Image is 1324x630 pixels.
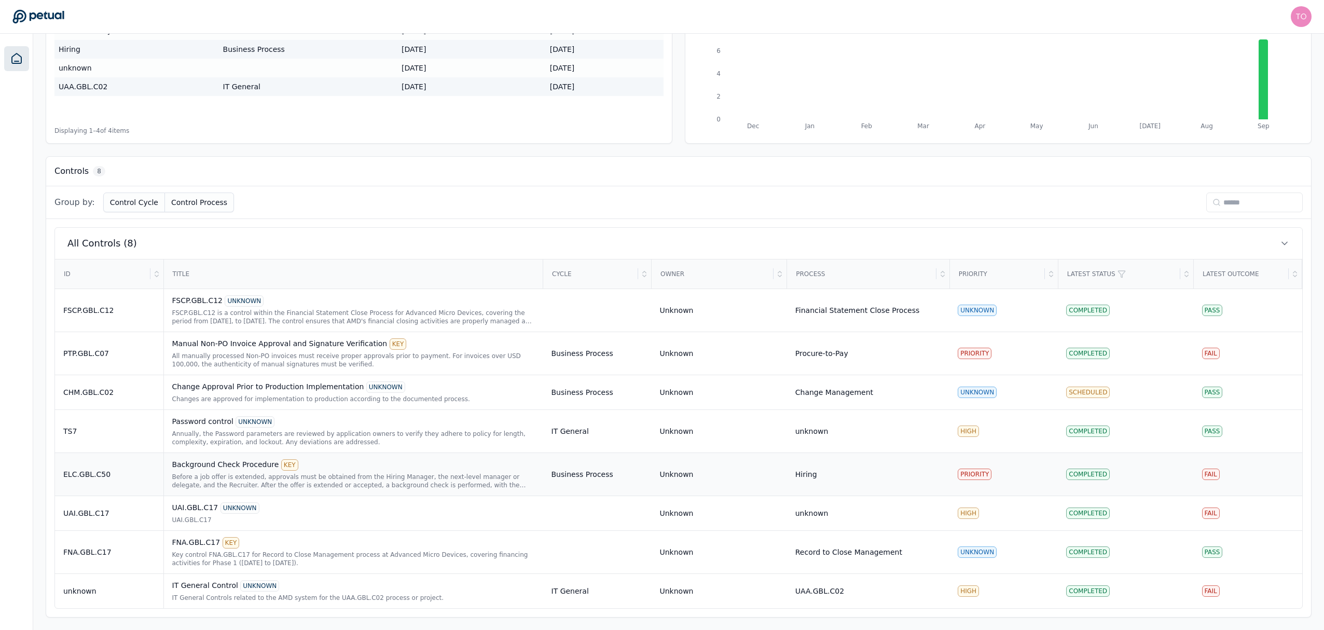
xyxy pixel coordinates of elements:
span: Displaying 1– 4 of 4 items [54,127,129,135]
tspan: Jan [805,122,815,130]
div: Completed [1066,469,1110,480]
td: [DATE] [546,59,664,77]
div: Key control FNA.GBL.C17 for Record to Close Management process at Advanced Micro Devices, coverin... [172,551,535,567]
div: UNKNOWN [958,305,997,316]
div: Unknown [660,426,694,436]
td: unknown [54,59,219,77]
tspan: May [1030,122,1043,130]
div: Scheduled [1066,387,1110,398]
button: Control Cycle [103,193,165,212]
div: Priority [950,260,1045,288]
div: Pass [1202,305,1223,316]
div: Latest Status [1059,260,1180,288]
div: Latest Outcome [1194,260,1289,288]
div: KEY [281,459,298,471]
tspan: Jun [1088,122,1098,130]
div: unknown [63,586,155,596]
div: Background Check Procedure [172,459,535,471]
div: CHM.GBL.C02 [63,387,155,398]
td: [DATE] [397,59,546,77]
div: UNKNOWN [958,387,997,398]
div: Completed [1066,585,1110,597]
a: Go to Dashboard [12,9,64,24]
tspan: 0 [716,116,721,123]
div: Fail [1202,348,1220,359]
div: UAA.GBL.C02 [795,586,844,596]
div: TS7 [63,426,155,436]
button: All Controls (8) [55,228,1302,259]
div: Unknown [660,305,694,316]
div: FNA.GBL.C17 [63,547,155,557]
td: IT General [543,409,652,453]
div: KEY [223,537,240,549]
div: Fail [1202,469,1220,480]
div: UAI.GBL.C17 [172,502,535,514]
div: Before a job offer is extended, approvals must be obtained from the Hiring Manager, the next-leve... [172,473,535,489]
div: Change Management [795,387,873,398]
div: IT General Controls related to the AMD system for the UAA.GBL.C02 process or project. [172,594,535,602]
tspan: 2 [716,93,721,100]
div: FSCP.GBL.C12 [172,295,535,307]
div: Unknown [660,469,694,480]
div: UAI.GBL.C17 [63,508,155,518]
tspan: Apr [974,122,985,130]
div: Owner [652,260,774,288]
div: Completed [1066,348,1110,359]
tspan: Mar [917,122,929,130]
div: FNA.GBL.C17 [172,537,535,549]
td: Business Process [543,375,652,409]
div: UAI.GBL.C17 [172,516,535,524]
div: ELC.GBL.C50 [63,469,155,480]
div: Pass [1202,546,1223,558]
div: FSCP.GBL.C12 is a control within the Financial Statement Close Process for Advanced Micro Devices... [172,309,535,325]
div: Password control [172,416,535,428]
span: All Controls (8) [67,236,137,251]
div: KEY [390,338,407,350]
div: UNKNOWN [225,295,264,307]
div: Unknown [660,348,694,359]
img: tony.bolasna@amd.com [1291,6,1312,27]
td: IT General [543,573,652,608]
td: Hiring [54,40,219,59]
div: Completed [1066,508,1110,519]
div: Title [164,260,543,288]
div: Change Approval Prior to Production Implementation [172,381,535,393]
button: Control Process [165,193,234,212]
div: UNKNOWN [236,416,274,428]
div: Unknown [660,586,694,596]
tspan: Dec [747,122,759,130]
div: Hiring [795,469,817,480]
div: Pass [1202,426,1223,437]
span: Group by: [54,196,95,209]
div: Financial Statement Close Process [795,305,920,316]
div: Changes are approved for implementation to production according to the documented process. [172,395,535,403]
tspan: Feb [861,122,872,130]
div: UNKNOWN [366,381,405,393]
div: PTP.GBL.C07 [63,348,155,359]
div: Manual Non-PO Invoice Approval and Signature Verification [172,338,535,350]
tspan: 4 [716,70,721,77]
div: ID [56,260,150,288]
td: [DATE] [397,77,546,96]
a: Dashboard [4,46,29,71]
div: unknown [795,426,829,436]
h3: Controls [54,165,89,177]
div: Unknown [660,508,694,518]
div: PRIORITY [958,469,991,480]
div: Fail [1202,508,1220,519]
tspan: Sep [1258,122,1270,130]
td: Business Process [543,332,652,375]
div: Annually, the Password parameters are reviewed by application owners to verify they adhere to pol... [172,430,535,446]
td: [DATE] [397,40,546,59]
div: FSCP.GBL.C12 [63,305,155,316]
tspan: Aug [1201,122,1212,130]
div: Completed [1066,546,1110,558]
td: Business Process [219,40,397,59]
tspan: [DATE] [1139,122,1161,130]
div: HIGH [958,426,979,437]
div: Record to Close Management [795,547,902,557]
td: Business Process [543,453,652,496]
tspan: 6 [716,47,721,54]
div: Pass [1202,387,1223,398]
div: UNKNOWN [958,546,997,558]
